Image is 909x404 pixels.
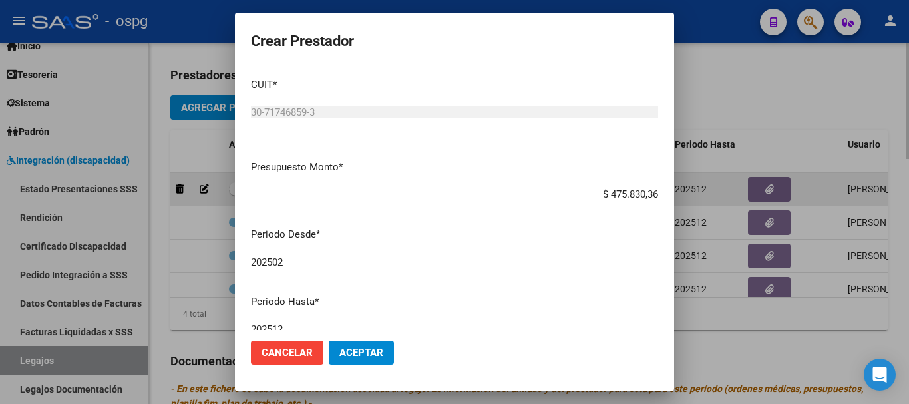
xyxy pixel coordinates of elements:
button: Aceptar [329,341,394,365]
button: Cancelar [251,341,323,365]
p: Periodo Desde [251,227,658,242]
p: Periodo Hasta [251,294,658,309]
span: Cancelar [262,347,313,359]
h2: Crear Prestador [251,29,658,54]
div: Open Intercom Messenger [864,359,896,391]
span: Aceptar [339,347,383,359]
p: CUIT [251,77,658,93]
p: Presupuesto Monto [251,160,658,175]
